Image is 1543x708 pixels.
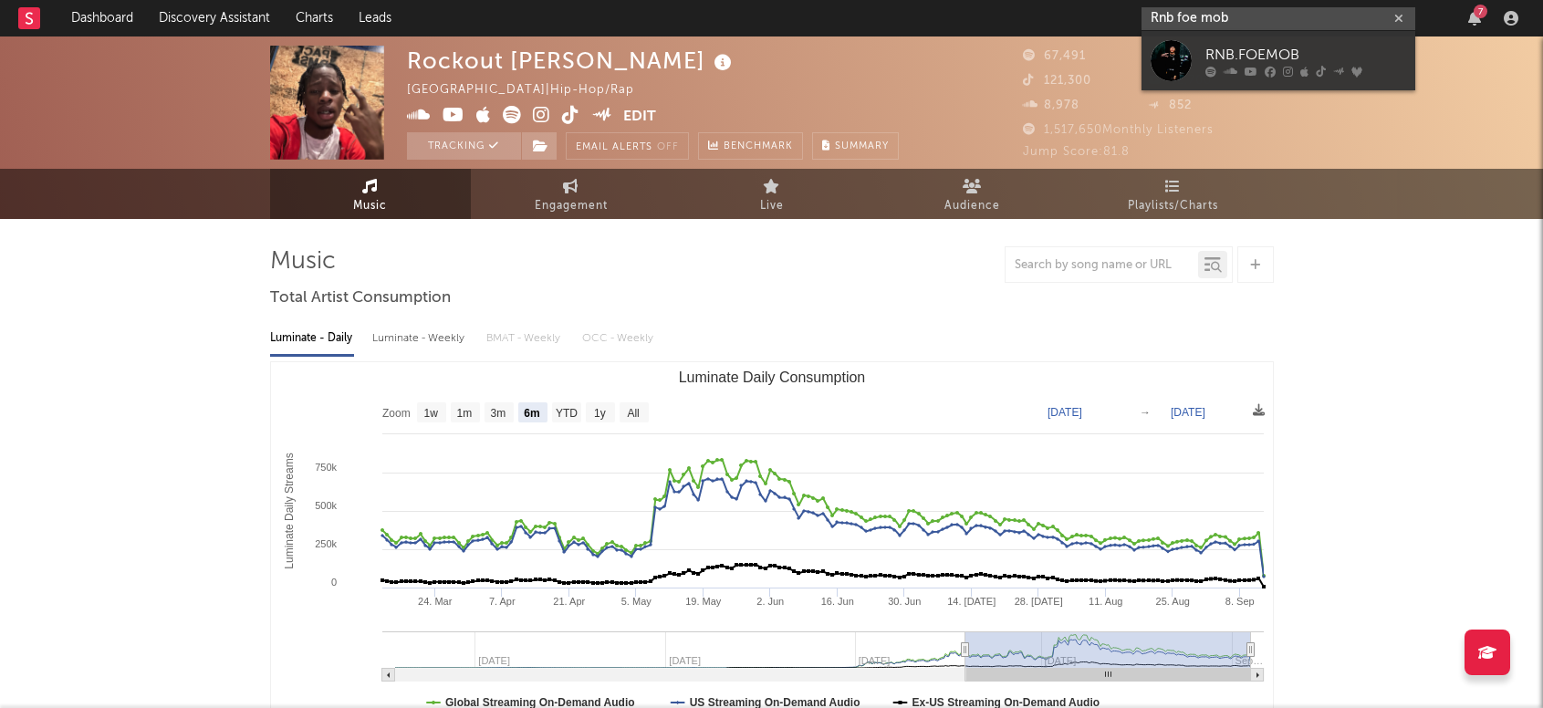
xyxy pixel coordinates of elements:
[1006,258,1198,273] input: Search by song name or URL
[1205,44,1406,66] div: RNB.FOEMOB
[1073,169,1274,219] a: Playlists/Charts
[1089,596,1122,607] text: 11. Aug
[418,596,453,607] text: 24. Mar
[724,136,793,158] span: Benchmark
[756,596,784,607] text: 2. Jun
[270,169,471,219] a: Music
[812,132,899,160] button: Summary
[1023,146,1130,158] span: Jump Score: 81.8
[1128,195,1218,217] span: Playlists/Charts
[407,132,521,160] button: Tracking
[1171,406,1205,419] text: [DATE]
[672,169,872,219] a: Live
[490,407,506,420] text: 3m
[1225,596,1254,607] text: 8. Sep
[524,407,539,420] text: 6m
[555,407,577,420] text: YTD
[1140,406,1151,419] text: →
[566,132,689,160] button: Email AlertsOff
[270,323,354,354] div: Luminate - Daily
[947,596,996,607] text: 14. [DATE]
[678,370,865,385] text: Luminate Daily Consumption
[471,169,672,219] a: Engagement
[1142,31,1415,90] a: RNB.FOEMOB
[760,195,784,217] span: Live
[594,407,606,420] text: 1y
[382,407,411,420] text: Zoom
[1474,5,1487,18] div: 7
[535,195,608,217] span: Engagement
[553,596,585,607] text: 21. Apr
[620,596,652,607] text: 5. May
[627,407,639,420] text: All
[488,596,515,607] text: 7. Apr
[1235,655,1263,666] text: Sep…
[1023,75,1091,87] span: 121,300
[888,596,921,607] text: 30. Jun
[315,538,337,549] text: 250k
[944,195,1000,217] span: Audience
[1048,406,1082,419] text: [DATE]
[315,462,337,473] text: 750k
[1023,99,1079,111] span: 8,978
[623,106,656,129] button: Edit
[283,453,296,568] text: Luminate Daily Streams
[835,141,889,151] span: Summary
[372,323,468,354] div: Luminate - Weekly
[698,132,803,160] a: Benchmark
[270,287,451,309] span: Total Artist Consumption
[407,79,655,101] div: [GEOGRAPHIC_DATA] | Hip-Hop/Rap
[1155,596,1189,607] text: 25. Aug
[1468,11,1481,26] button: 7
[872,169,1073,219] a: Audience
[353,195,387,217] span: Music
[1148,99,1192,111] span: 852
[423,407,438,420] text: 1w
[820,596,853,607] text: 16. Jun
[456,407,472,420] text: 1m
[1023,50,1086,62] span: 67,491
[1014,596,1062,607] text: 28. [DATE]
[330,577,336,588] text: 0
[1142,7,1415,30] input: Search for artists
[315,500,337,511] text: 500k
[685,596,722,607] text: 19. May
[657,142,679,152] em: Off
[1023,124,1214,136] span: 1,517,650 Monthly Listeners
[407,46,736,76] div: Rockout [PERSON_NAME]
